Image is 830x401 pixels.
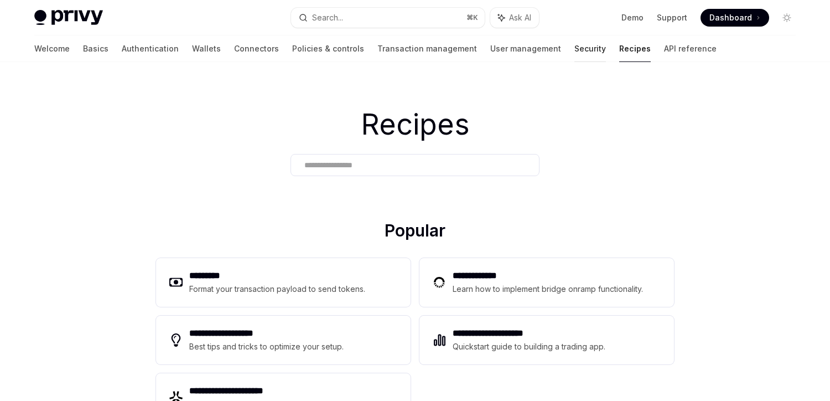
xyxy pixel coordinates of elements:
a: Demo [621,12,644,23]
span: ⌘ K [466,13,478,22]
h2: Popular [156,220,674,245]
a: Basics [83,35,108,62]
a: Wallets [192,35,221,62]
a: User management [490,35,561,62]
div: Search... [312,11,343,24]
img: light logo [34,10,103,25]
a: Support [657,12,687,23]
div: Format your transaction payload to send tokens. [189,282,366,296]
a: Transaction management [377,35,477,62]
a: API reference [664,35,717,62]
span: Ask AI [509,12,531,23]
a: Authentication [122,35,179,62]
a: Security [574,35,606,62]
button: Toggle dark mode [778,9,796,27]
button: Search...⌘K [291,8,485,28]
div: Learn how to implement bridge onramp functionality. [453,282,646,296]
button: Ask AI [490,8,539,28]
a: Policies & controls [292,35,364,62]
span: Dashboard [709,12,752,23]
a: Recipes [619,35,651,62]
div: Best tips and tricks to optimize your setup. [189,340,345,353]
a: **** **** ***Learn how to implement bridge onramp functionality. [419,258,674,307]
a: Connectors [234,35,279,62]
a: Dashboard [701,9,769,27]
div: Quickstart guide to building a trading app. [453,340,606,353]
a: Welcome [34,35,70,62]
a: **** ****Format your transaction payload to send tokens. [156,258,411,307]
